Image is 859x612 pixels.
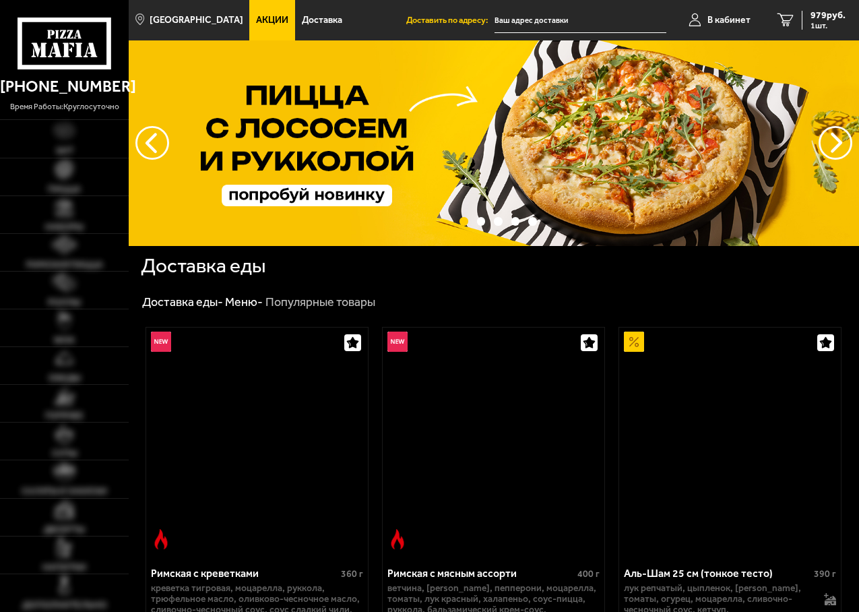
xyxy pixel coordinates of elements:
[341,568,363,580] span: 360 г
[151,567,338,580] div: Римская с креветками
[406,16,495,25] span: Доставить по адресу:
[42,563,86,572] span: Напитки
[477,217,486,226] button: точки переключения
[387,567,574,580] div: Римская с мясным ассорти
[22,487,107,496] span: Салаты и закуски
[624,332,644,352] img: Акционный
[56,146,73,156] span: Хит
[810,22,846,30] span: 1 шт.
[256,16,288,25] span: Акции
[495,8,666,33] input: Ваш адрес доставки
[494,217,503,226] button: точки переключения
[44,525,85,534] span: Десерты
[265,295,375,310] div: Популярные товары
[54,336,75,345] span: WOK
[45,411,84,421] span: Горячее
[619,328,841,554] a: АкционныйАль-Шам 25 см (тонкое тесто)
[151,332,171,352] img: Новинка
[146,328,368,554] a: НовинкаОстрое блюдоРимская с креветками
[225,295,263,309] a: Меню-
[624,567,810,580] div: Аль-Шам 25 см (тонкое тесто)
[22,601,107,610] span: Дополнительно
[459,217,468,226] button: точки переключения
[45,222,84,232] span: Наборы
[141,256,265,276] h1: Доставка еды
[302,16,342,25] span: Доставка
[52,449,77,458] span: Супы
[387,332,408,352] img: Новинка
[142,295,223,309] a: Доставка еды-
[26,260,103,270] span: Римская пицца
[151,529,171,549] img: Острое блюдо
[528,217,537,226] button: точки переключения
[48,298,81,307] span: Роллы
[819,126,852,160] button: предыдущий
[387,529,408,549] img: Острое блюдо
[511,217,520,226] button: точки переключения
[49,373,81,383] span: Обеды
[135,126,169,160] button: следующий
[810,11,846,20] span: 979 руб.
[48,185,81,194] span: Пицца
[814,568,836,580] span: 390 г
[383,328,604,554] a: НовинкаОстрое блюдоРимская с мясным ассорти
[707,16,751,25] span: В кабинет
[577,568,600,580] span: 400 г
[150,16,243,25] span: [GEOGRAPHIC_DATA]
